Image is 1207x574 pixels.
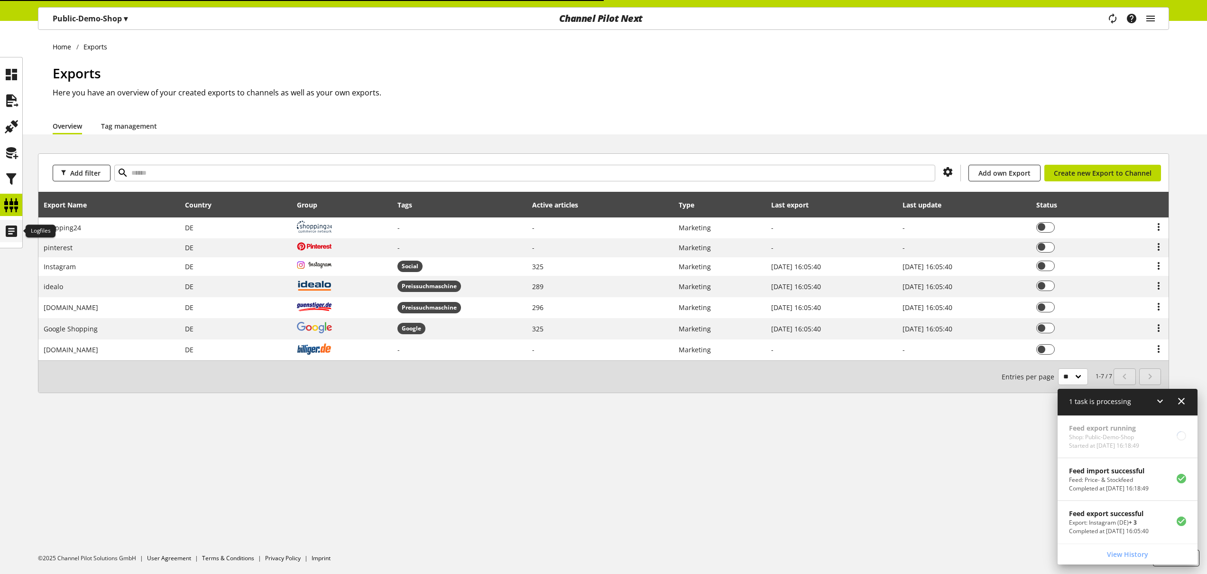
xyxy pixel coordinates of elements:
span: 325 [532,262,544,271]
p: Feed import successful [1069,466,1149,476]
p: Completed at Aug 13, 2025, 16:18:49 [1069,484,1149,493]
span: [DATE] 16:05:40 [903,262,952,271]
span: Germany [185,262,193,271]
span: Instagram [44,262,76,271]
span: Google Shopping [44,324,98,333]
span: Germany [185,324,193,333]
div: Group [297,200,327,210]
img: instagram [297,261,332,269]
p: Public-Demo-Shop [53,13,128,24]
h2: Here you have an overview of your created exports to channels as well as your own exports. [53,87,1169,98]
span: [DOMAIN_NAME] [44,303,98,312]
img: google [297,322,332,333]
li: ©2025 Channel Pilot Solutions GmbH [38,554,147,563]
span: Add own Export [978,168,1031,178]
span: [DATE] 16:05:40 [903,303,952,312]
span: Marketing [679,345,711,354]
a: Tag management [101,121,157,131]
span: Germany [185,223,193,232]
img: idealo [297,280,332,292]
div: Country [185,200,221,210]
span: 1 task is processing [1069,397,1131,406]
span: Entries per page [1002,372,1058,382]
span: Google [397,323,425,334]
nav: main navigation [38,7,1169,30]
a: Overview [53,121,82,131]
span: 325 [532,324,544,333]
span: - [532,223,534,232]
a: Add own Export [968,165,1041,181]
img: billiger.de [297,343,332,355]
img: pinterest [297,242,332,251]
span: Exports [53,64,101,82]
span: pinterest [44,243,73,252]
span: [DATE] 16:05:40 [771,303,821,312]
span: [DATE] 16:05:40 [771,262,821,271]
a: Home [53,42,76,52]
div: Type [679,200,704,210]
img: shopping24 [297,221,332,233]
span: Preissuchmaschine [402,282,457,291]
span: Preissuchmaschine [402,303,457,312]
span: Germany [185,243,193,252]
span: Germany [185,282,193,291]
span: Create new Export to Channel [1054,168,1152,178]
span: ▾ [124,13,128,24]
span: 296 [532,303,544,312]
span: [DOMAIN_NAME] [44,345,98,354]
span: shopping24 [44,223,81,232]
span: idealo [44,282,63,291]
a: Feed import successfulFeed: Price- & StockfeedCompleted at [DATE] 16:18:49 [1058,458,1198,500]
span: Marketing [679,282,711,291]
span: Marketing [679,223,711,232]
a: Terms & Conditions [202,554,254,562]
span: [DATE] 16:05:40 [771,282,821,291]
span: [DATE] 16:05:40 [771,324,821,333]
span: Google [402,324,421,333]
button: Add filter [53,165,111,181]
a: Privacy Policy [265,554,301,562]
span: Germany [185,345,193,354]
a: View History [1060,546,1196,563]
a: Feed export successfulExport: Instagram (DE)+ 3Completed at [DATE] 16:05:40 [1058,501,1198,543]
div: Active articles [532,200,588,210]
div: Export Name [44,200,96,210]
div: Logfiles [26,225,55,238]
span: Marketing [679,243,711,252]
span: - [397,345,400,354]
span: Preissuchmaschine [397,302,461,313]
span: - [532,345,534,354]
div: Last export [771,200,818,210]
span: Germany [185,303,193,312]
p: Export: Instagram (DE) + 3 [1069,518,1149,527]
img: guenstiger.de [297,301,332,312]
span: 289 [532,282,544,291]
span: [DATE] 16:05:40 [903,282,952,291]
span: Preissuchmaschine [397,281,461,292]
span: Marketing [679,303,711,312]
a: Imprint [312,554,331,562]
div: Last update [903,200,951,210]
a: Create new Export to Channel [1044,165,1161,181]
div: Tags [397,200,412,210]
span: - [532,243,534,252]
span: Add filter [70,168,101,178]
span: [DATE] 16:05:40 [903,324,952,333]
p: Feed export successful [1069,508,1149,518]
p: Feed: Price- & Stockfeed [1069,476,1149,484]
p: Completed at Aug 13, 2025, 16:05:40 [1069,527,1149,536]
span: - [397,243,400,252]
span: Social [397,261,423,272]
div: Status [1036,200,1067,210]
span: Marketing [679,262,711,271]
span: - [397,223,400,232]
span: Social [402,262,418,271]
a: User Agreement [147,554,191,562]
span: Marketing [679,324,711,333]
span: View History [1107,549,1148,559]
b: + 3 [1129,518,1137,527]
small: 1-7 / 7 [1002,368,1112,385]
